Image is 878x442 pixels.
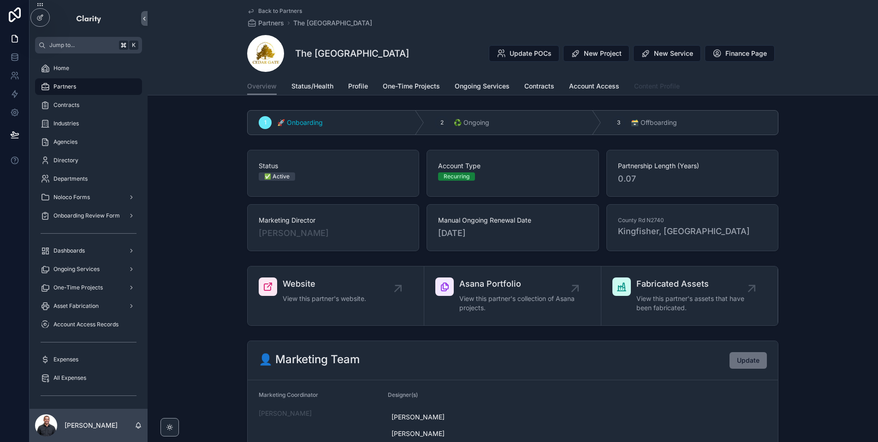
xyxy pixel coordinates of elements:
[53,194,90,201] span: Noloco Forms
[35,134,142,150] a: Agencies
[277,118,323,127] span: 🚀 Onboarding
[35,115,142,132] a: Industries
[53,83,76,90] span: Partners
[459,277,575,290] span: Asana Portfolio
[392,429,445,438] span: [PERSON_NAME]
[636,294,752,312] span: View this partner's assets that have been fabricated.
[35,207,142,224] a: Onboarding Review Form
[247,7,302,15] a: Back to Partners
[438,161,587,171] span: Account Type
[53,157,78,164] span: Directory
[53,302,99,310] span: Asset Fabrication
[35,298,142,314] a: Asset Fabrication
[455,78,510,96] a: Ongoing Services
[53,175,88,183] span: Departments
[258,18,284,28] span: Partners
[264,119,267,126] span: 1
[130,41,137,49] span: K
[291,78,333,96] a: Status/Health
[35,60,142,77] a: Home
[35,242,142,259] a: Dashboards
[247,18,284,28] a: Partners
[35,171,142,187] a: Departments
[617,119,620,126] span: 3
[35,316,142,333] a: Account Access Records
[247,82,277,91] span: Overview
[35,152,142,169] a: Directory
[30,53,148,409] div: scrollable content
[259,409,312,418] a: [PERSON_NAME]
[383,82,440,91] span: One-Time Projects
[49,41,115,49] span: Jump to...
[392,413,445,422] span: [PERSON_NAME]
[53,247,85,254] span: Dashboards
[53,120,79,127] span: Industries
[348,78,368,96] a: Profile
[383,78,440,96] a: One-Time Projects
[53,356,78,363] span: Expenses
[35,37,142,53] button: Jump to...K
[725,49,767,58] span: Finance Page
[705,45,775,62] button: Finance Page
[291,82,333,91] span: Status/Health
[438,216,587,225] span: Manual Ongoing Renewal Date
[633,45,701,62] button: New Service
[618,161,767,171] span: Partnership Length (Years)
[631,118,677,127] span: 🗃 Offboarding
[283,294,366,303] span: View this partner's website.
[35,351,142,368] a: Expenses
[295,47,409,60] h1: The [GEOGRAPHIC_DATA]
[35,78,142,95] a: Partners
[248,266,424,325] a: WebsiteView this partner's website.
[459,294,575,312] span: View this partner's collection of Asana projects.
[601,266,778,325] a: Fabricated AssetsView this partner's assets that have been fabricated.
[247,78,277,95] a: Overview
[53,374,86,382] span: All Expenses
[524,82,554,91] span: Contracts
[440,119,444,126] span: 2
[53,321,119,328] span: Account Access Records
[65,421,118,430] p: [PERSON_NAME]
[634,82,680,91] span: Content Profile
[283,277,366,290] span: Website
[737,356,759,365] span: Update
[444,172,469,181] div: Recurring
[524,78,554,96] a: Contracts
[53,138,77,146] span: Agencies
[388,427,448,440] a: [PERSON_NAME]
[424,266,601,325] a: Asana PortfolioView this partner's collection of Asana projects.
[510,49,552,58] span: Update POCs
[563,45,629,62] button: New Project
[584,49,622,58] span: New Project
[259,352,360,367] h2: 👤 Marketing Team
[388,391,418,398] span: Designer(s)
[259,216,408,225] span: Marketing Director
[618,217,664,224] span: County Rd N2740
[53,101,79,109] span: Contracts
[35,370,142,386] a: All Expenses
[636,277,752,290] span: Fabricated Assets
[455,82,510,91] span: Ongoing Services
[730,352,767,369] button: Update
[569,82,619,91] span: Account Access
[35,97,142,113] a: Contracts
[35,279,142,296] a: One-Time Projects
[259,391,318,398] span: Marketing Coordinator
[618,172,767,185] span: 0.07
[53,65,69,72] span: Home
[293,18,372,28] a: The [GEOGRAPHIC_DATA]
[35,261,142,277] a: Ongoing Services
[35,189,142,206] a: Noloco Forms
[258,7,302,15] span: Back to Partners
[259,227,329,240] a: [PERSON_NAME]
[454,118,489,127] span: ♻️ Ongoing
[489,45,559,62] button: Update POCs
[264,172,290,181] div: ✅ Active
[76,11,102,26] img: App logo
[53,284,103,291] span: One-Time Projects
[569,78,619,96] a: Account Access
[634,78,680,96] a: Content Profile
[654,49,693,58] span: New Service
